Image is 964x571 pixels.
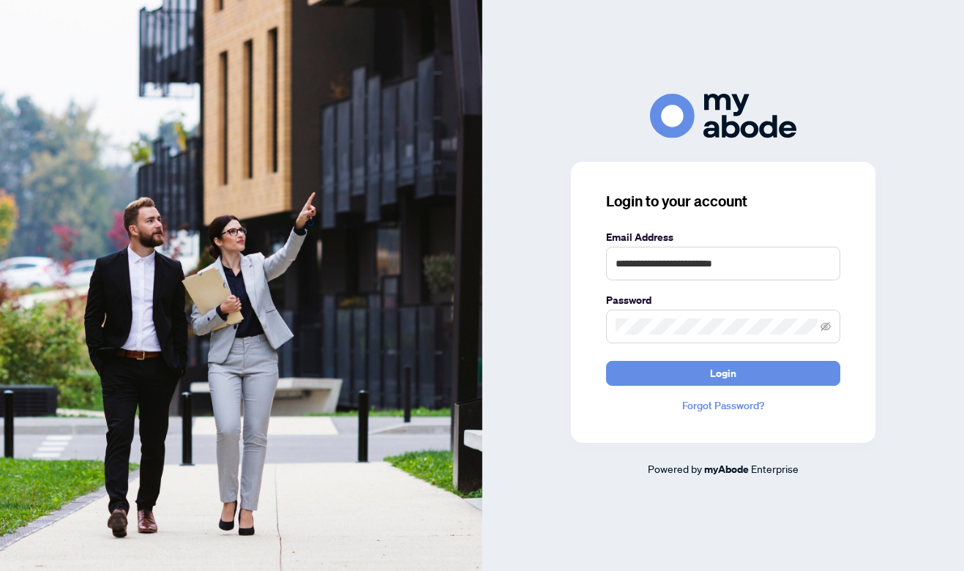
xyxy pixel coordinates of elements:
[606,229,840,245] label: Email Address
[606,191,840,212] h3: Login to your account
[606,398,840,414] a: Forgot Password?
[821,321,831,332] span: eye-invisible
[606,292,840,308] label: Password
[704,461,749,477] a: myAbode
[710,362,736,385] span: Login
[751,462,799,475] span: Enterprise
[648,462,702,475] span: Powered by
[606,361,840,386] button: Login
[650,94,796,138] img: ma-logo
